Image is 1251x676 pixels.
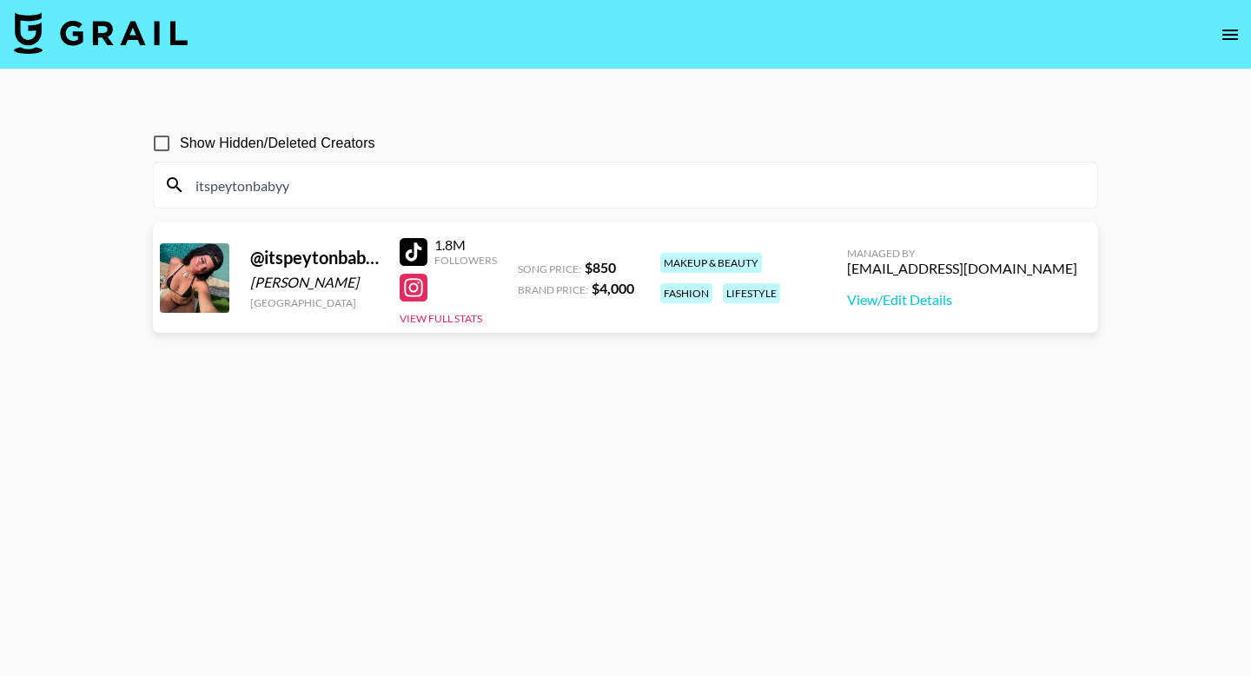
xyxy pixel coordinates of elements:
strong: $ 850 [585,259,616,275]
a: View/Edit Details [847,291,1077,308]
span: Show Hidden/Deleted Creators [180,133,375,154]
button: open drawer [1213,17,1248,52]
div: [PERSON_NAME] [250,274,379,291]
div: 1.8M [434,236,497,254]
div: [GEOGRAPHIC_DATA] [250,296,379,309]
strong: $ 4,000 [592,280,634,296]
button: View Full Stats [400,312,482,325]
span: Song Price: [518,262,581,275]
div: Followers [434,254,497,267]
img: Grail Talent [14,12,188,54]
div: lifestyle [723,283,780,303]
div: fashion [660,283,712,303]
div: @ itspeytonbabyy [250,247,379,268]
span: Brand Price: [518,283,588,296]
div: [EMAIL_ADDRESS][DOMAIN_NAME] [847,260,1077,277]
input: Search by User Name [185,171,1087,199]
div: Managed By [847,247,1077,260]
div: makeup & beauty [660,253,762,273]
